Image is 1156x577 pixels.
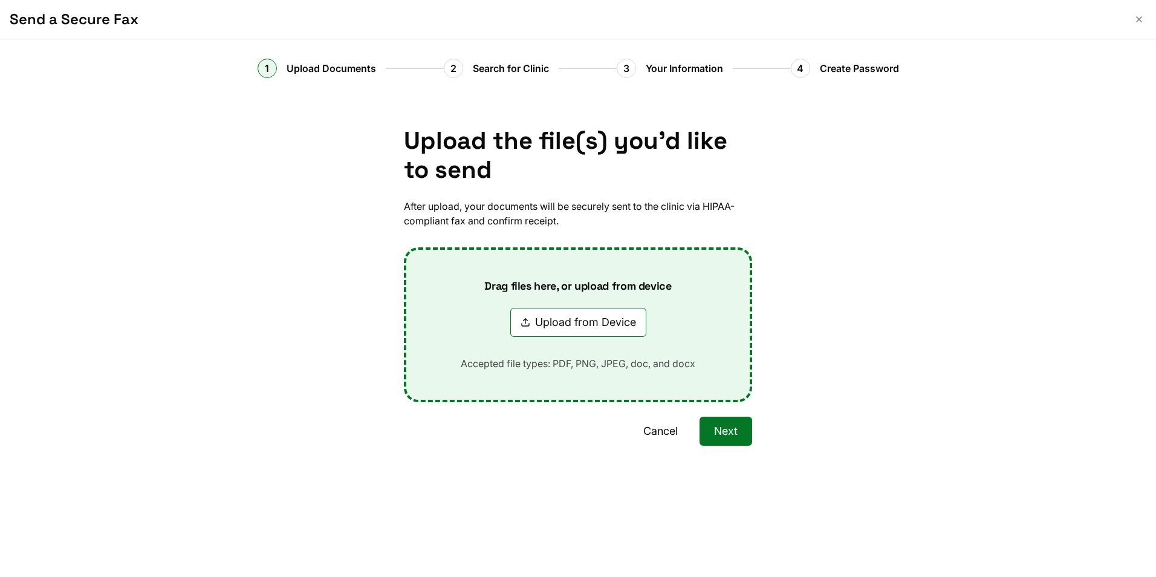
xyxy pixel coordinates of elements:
span: Your Information [646,61,723,76]
span: Create Password [820,61,899,76]
div: 2 [444,59,463,78]
button: Close [1132,12,1146,27]
h1: Send a Secure Fax [10,10,1122,29]
div: 3 [617,59,636,78]
span: Search for Clinic [473,61,549,76]
button: Next [700,417,752,446]
p: After upload, your documents will be securely sent to the clinic via HIPAA-compliant fax and conf... [404,199,752,228]
button: Cancel [629,417,692,446]
p: Drag files here, or upload from device [465,279,690,293]
button: Upload from Device [510,308,646,337]
p: Accepted file types: PDF, PNG, JPEG, doc, and docx [441,356,715,371]
h1: Upload the file(s) you'd like to send [404,126,752,184]
div: 4 [791,59,810,78]
div: 1 [258,59,277,78]
span: Upload Documents [287,61,376,76]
